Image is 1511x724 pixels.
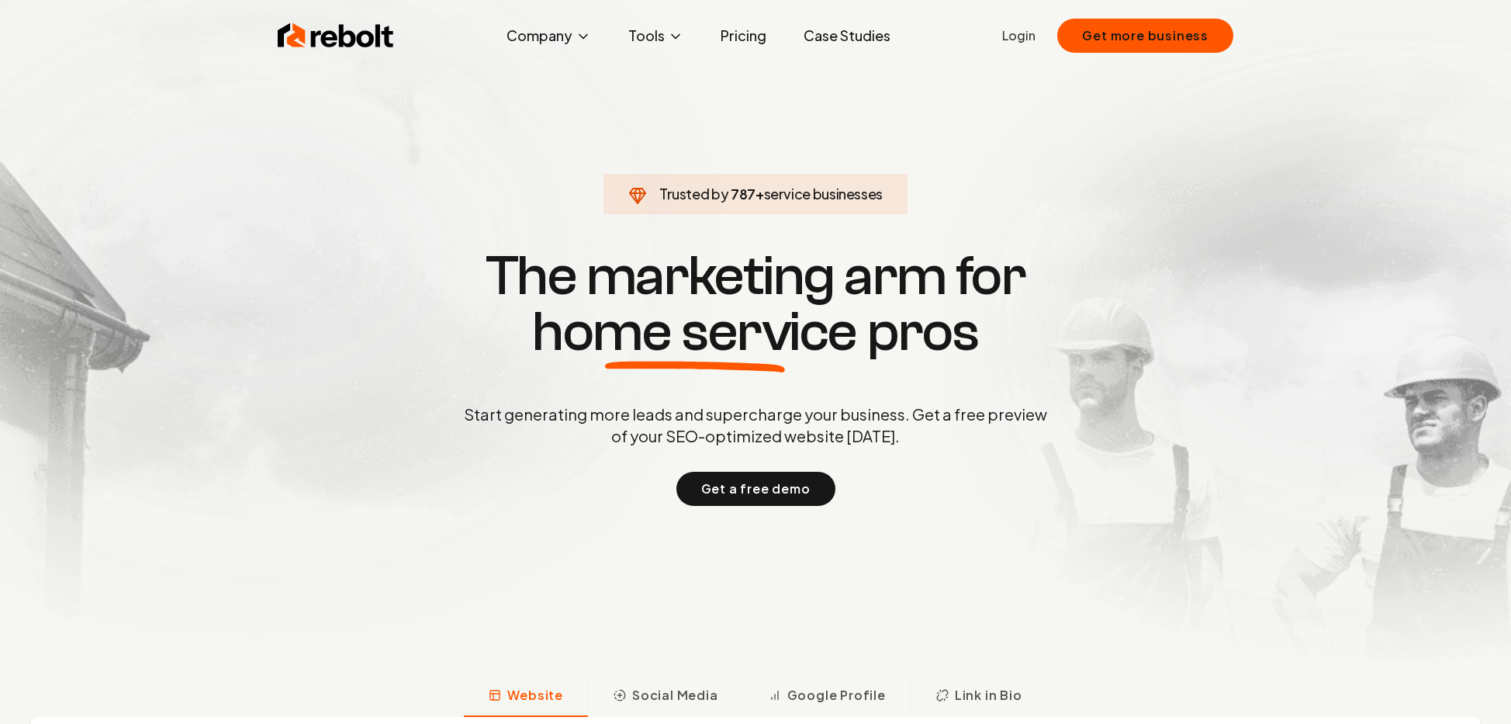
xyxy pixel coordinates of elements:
[787,686,886,705] span: Google Profile
[464,677,588,717] button: Website
[532,304,857,360] span: home service
[632,686,718,705] span: Social Media
[955,686,1022,705] span: Link in Bio
[461,404,1050,447] p: Start generating more leads and supercharge your business. Get a free preview of your SEO-optimiz...
[743,677,911,717] button: Google Profile
[676,472,835,506] button: Get a free demo
[1002,26,1036,45] a: Login
[911,677,1047,717] button: Link in Bio
[791,20,903,51] a: Case Studies
[278,20,394,51] img: Rebolt Logo
[731,183,755,205] span: 787
[616,20,696,51] button: Tools
[1057,19,1233,53] button: Get more business
[764,185,883,203] span: service businesses
[588,677,743,717] button: Social Media
[708,20,779,51] a: Pricing
[494,20,603,51] button: Company
[659,185,728,203] span: Trusted by
[383,248,1128,360] h1: The marketing arm for pros
[755,185,764,203] span: +
[507,686,563,705] span: Website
